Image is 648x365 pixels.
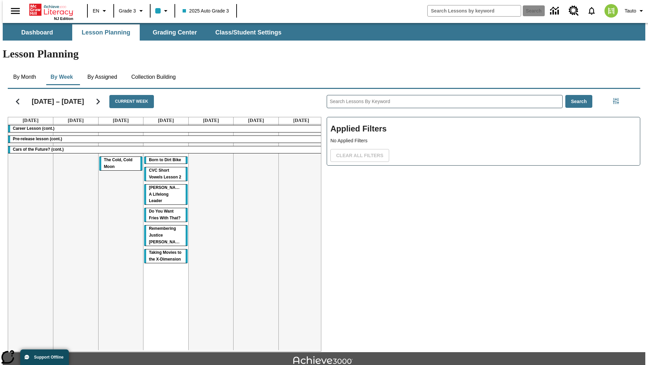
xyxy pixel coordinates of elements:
div: Born to Dirt Bike [144,157,188,164]
input: search field [428,5,521,16]
button: Grading Center [141,24,209,41]
h2: Applied Filters [330,121,637,137]
img: avatar image [604,4,618,18]
a: August 19, 2025 [66,117,85,124]
button: Lesson Planning [72,24,140,41]
div: CVC Short Vowels Lesson 2 [144,167,188,181]
div: Home [29,2,73,21]
span: EN [93,7,99,15]
h1: Lesson Planning [3,48,645,60]
a: August 23, 2025 [247,117,265,124]
div: Remembering Justice O'Connor [144,225,188,246]
span: Cars of the Future? (cont.) [13,147,64,152]
span: Remembering Justice O'Connor [149,226,183,244]
div: Applied Filters [327,117,640,166]
div: Pre-release lesson (cont.) [8,136,324,143]
div: Cars of the Future? (cont.) [8,146,324,153]
button: Class/Student Settings [210,24,287,41]
button: Profile/Settings [622,5,648,17]
div: Taking Movies to the X-Dimension [144,249,188,263]
span: Grade 3 [119,7,136,15]
button: Search [565,95,593,108]
a: August 22, 2025 [201,117,220,124]
div: Career Lesson (cont.) [8,125,324,132]
span: Support Offline [34,355,63,360]
span: Tauto [625,7,636,15]
h2: [DATE] – [DATE] [32,97,84,105]
button: Next [89,93,107,110]
span: Do You Want Fries With That? [149,209,181,220]
a: Notifications [583,2,600,20]
button: Grade: Grade 3, Select a grade [116,5,148,17]
a: Home [29,3,73,17]
button: Previous [9,93,26,110]
div: Dianne Feinstein: A Lifelong Leader [144,185,188,205]
span: Born to Dirt Bike [149,157,181,162]
button: Collection Building [126,69,181,85]
button: Open side menu [5,1,25,21]
span: Dianne Feinstein: A Lifelong Leader [149,185,184,203]
button: Select a new avatar [600,2,622,20]
a: Resource Center, Will open in new tab [565,2,583,20]
button: Filters Side menu [609,94,623,108]
a: August 20, 2025 [111,117,130,124]
div: SubNavbar [3,23,645,41]
button: By Month [8,69,42,85]
button: Language: EN, Select a language [90,5,111,17]
a: Data Center [546,2,565,20]
button: By Assigned [82,69,123,85]
span: Career Lesson (cont.) [13,126,54,131]
button: By Week [45,69,79,85]
a: August 24, 2025 [292,117,310,124]
span: NJ Edition [54,17,73,21]
button: Dashboard [3,24,71,41]
span: 2025 Auto Grade 3 [183,7,229,15]
button: Support Offline [20,349,69,365]
p: No Applied Filters [330,137,637,144]
span: Taking Movies to the X-Dimension [149,250,181,262]
div: Do You Want Fries With That? [144,208,188,222]
button: Current Week [109,95,154,108]
span: The Cold, Cold Moon [104,157,133,169]
button: Class color is light blue. Change class color [153,5,172,17]
input: Search Lessons By Keyword [327,95,562,108]
span: CVC Short Vowels Lesson 2 [149,168,181,179]
div: Search [321,86,640,351]
a: August 21, 2025 [157,117,175,124]
div: Calendar [2,86,321,351]
a: August 18, 2025 [21,117,40,124]
div: The Cold, Cold Moon [99,157,143,170]
div: SubNavbar [3,24,288,41]
span: Pre-release lesson (cont.) [13,137,62,141]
